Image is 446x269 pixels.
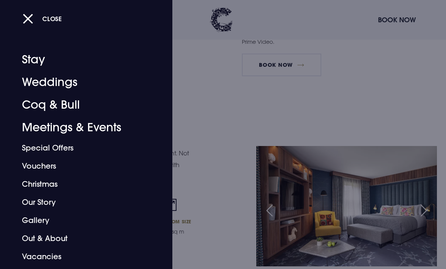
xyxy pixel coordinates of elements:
[22,193,140,211] a: Our Story
[22,211,140,229] a: Gallery
[22,157,140,175] a: Vouchers
[22,94,140,116] a: Coq & Bull
[22,116,140,139] a: Meetings & Events
[42,15,62,23] span: Close
[22,71,140,94] a: Weddings
[22,139,140,157] a: Special Offers
[22,247,140,266] a: Vacancies
[22,48,140,71] a: Stay
[23,11,62,26] button: Close
[22,229,140,247] a: Out & About
[22,175,140,193] a: Christmas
